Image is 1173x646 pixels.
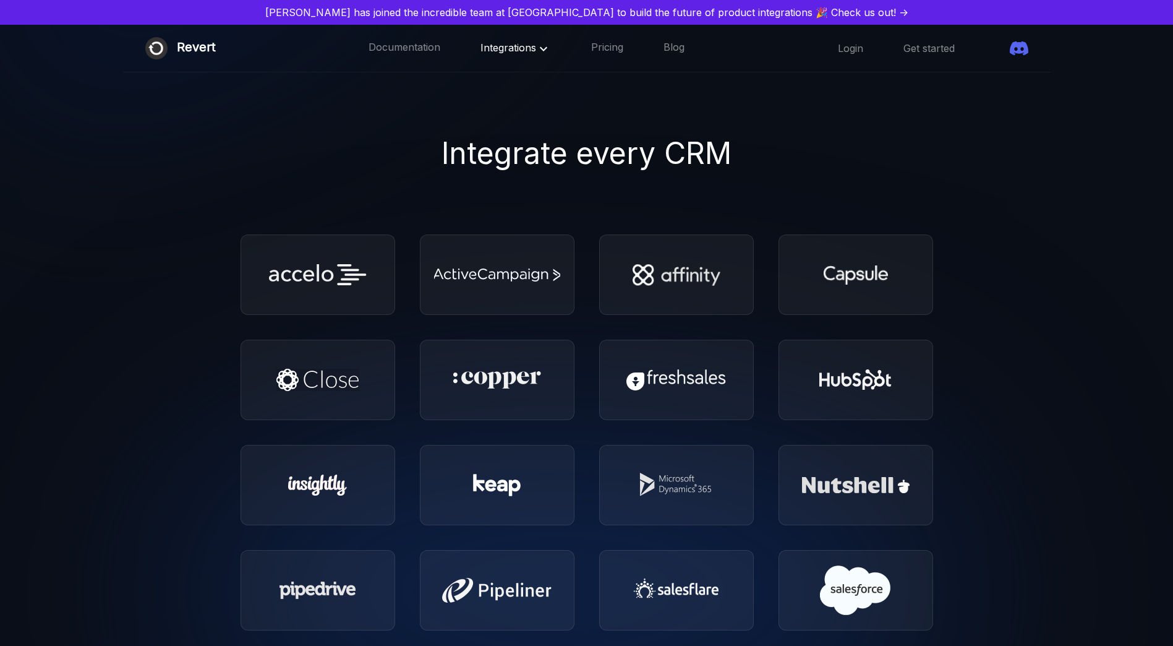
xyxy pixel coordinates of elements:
img: Close CRM [276,369,359,391]
img: Nutshell CRM [802,477,910,493]
img: Affinity CRM [633,264,720,286]
a: Pricing [591,40,623,56]
img: Accelo [269,264,367,285]
a: [PERSON_NAME] has joined the incredible team at [GEOGRAPHIC_DATA] to build the future of product ... [5,5,1168,20]
img: Revert logo [145,37,168,59]
img: Pipeliner CRM [442,578,552,603]
img: Active Campaign [434,269,560,282]
img: Salesforce CRM [820,566,891,615]
img: Freshsales CRM [626,369,726,390]
img: Microsoft Dynamic 365 Sales CRM [632,460,720,510]
img: Hubspot CRM [819,369,892,390]
a: Blog [663,40,685,56]
span: Integrations [480,41,551,54]
img: Insightly CRM [288,475,347,496]
img: Copper CRM [453,371,541,389]
img: Capsule CRM [824,265,888,285]
img: Keap CRM [473,474,521,496]
img: Salesflare CRM [629,566,724,615]
a: Get started [903,41,955,55]
img: Pipedrive CRM [271,573,364,608]
div: Revert [177,37,216,59]
a: Documentation [369,40,440,56]
a: Login [838,41,863,55]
